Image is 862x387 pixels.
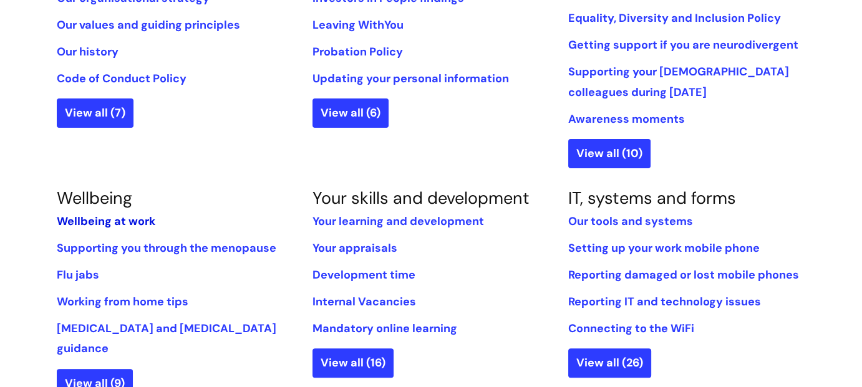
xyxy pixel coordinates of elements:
a: View all (6) [312,98,389,127]
a: View all (10) [568,139,651,168]
a: Development time [312,267,415,282]
a: Wellbeing at work [57,214,155,229]
a: View all (26) [568,348,651,377]
a: Wellbeing [57,187,132,209]
a: IT, systems and forms [568,187,736,209]
a: Reporting damaged or lost mobile phones [568,267,799,282]
a: Connecting to the WiFi [568,321,694,336]
a: Our history [57,44,119,59]
a: Reporting IT and technology issues [568,294,761,309]
a: Leaving WithYou [312,17,404,32]
a: [MEDICAL_DATA] and [MEDICAL_DATA] guidance [57,321,276,356]
a: Working from home tips [57,294,188,309]
a: Our tools and systems [568,214,693,229]
a: Your skills and development [312,187,530,209]
a: Supporting your [DEMOGRAPHIC_DATA] colleagues during [DATE] [568,64,789,99]
a: View all (16) [312,348,394,377]
a: Equality, Diversity and Inclusion Policy [568,11,781,26]
a: Probation Policy [312,44,403,59]
a: Awareness moments [568,112,685,127]
a: Code of Conduct Policy [57,71,186,86]
a: Getting support if you are neurodivergent [568,37,798,52]
a: Our values and guiding principles [57,17,240,32]
a: Supporting you through the menopause [57,241,276,256]
a: View all (7) [57,98,133,127]
a: Flu jabs [57,267,99,282]
a: Your learning and development [312,214,484,229]
a: Internal Vacancies [312,294,416,309]
a: Setting up your work mobile phone [568,241,760,256]
a: Mandatory online learning [312,321,457,336]
a: Updating your personal information [312,71,509,86]
a: Your appraisals [312,241,397,256]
